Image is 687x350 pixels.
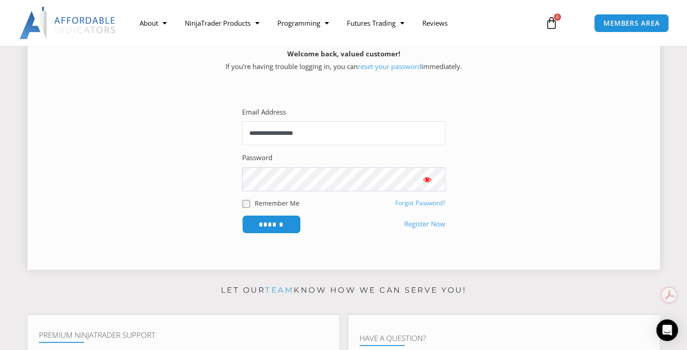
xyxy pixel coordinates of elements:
strong: Welcome back, valued customer! [287,49,400,58]
p: If you’re having trouble logging in, you can immediately. [43,48,644,73]
span: 0 [554,14,561,21]
a: Programming [268,13,338,33]
a: About [131,13,176,33]
a: Register Now [404,218,445,230]
label: Email Address [242,106,286,119]
h4: Premium NinjaTrader Support [39,331,328,340]
a: 0 [532,10,571,36]
img: LogoAI | Affordable Indicators – NinjaTrader [19,7,117,39]
label: Password [242,152,272,164]
a: Reviews [413,13,457,33]
a: Forgot Password? [395,199,445,207]
a: MEMBERS AREA [594,14,669,32]
a: reset your password [358,62,421,71]
label: Remember Me [255,198,299,208]
span: MEMBERS AREA [603,20,660,27]
nav: Menu [131,13,536,33]
a: Futures Trading [338,13,413,33]
button: Show password [409,167,445,191]
a: NinjaTrader Products [176,13,268,33]
h4: Have A Question? [360,334,649,343]
div: Open Intercom Messenger [656,319,678,341]
a: team [265,286,294,295]
p: Let our know how we can serve you! [28,283,660,298]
